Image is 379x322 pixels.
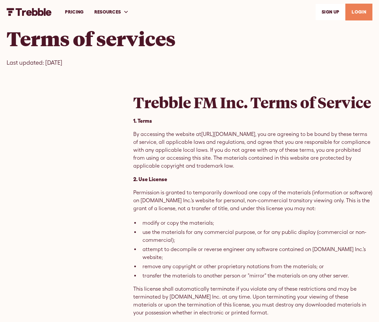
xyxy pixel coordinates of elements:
[133,176,167,182] strong: 2. Use License
[94,9,121,16] div: RESOURCES
[140,219,372,227] li: modify or copy the materials;
[315,4,345,20] a: SIGn UP
[7,8,52,16] img: Trebble FM Logo
[133,118,152,124] strong: 1. Terms
[345,4,372,20] a: LOGIN
[133,189,372,212] p: Permission is granted to temporarily download one copy of the materials (information or software)...
[201,131,255,137] a: [URL][DOMAIN_NAME]
[7,58,260,67] p: Last updated: [DATE]
[133,92,371,112] strong: Trebble FM Inc. Terms of Service
[140,228,372,244] li: use the materials for any commercial purpose, or for any public display (commercial or non-commer...
[140,245,372,261] li: attempt to decompile or reverse engineer any software contained on [DOMAIN_NAME] Inc.'s website;
[7,26,260,50] h1: Terms of services
[7,8,52,16] a: home
[60,1,89,23] a: PRICING
[89,1,134,23] div: RESOURCES
[133,285,372,317] p: This license shall automatically terminate if you violate any of these restrictions and may be te...
[140,272,372,280] li: transfer the materials to another person or "mirror" the materials on any other server.
[140,263,372,271] li: remove any copyright or other proprietary notations from the materials; or
[133,130,372,170] p: By accessing the website at , you are agreeing to be bound by these terms of service, all applica...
